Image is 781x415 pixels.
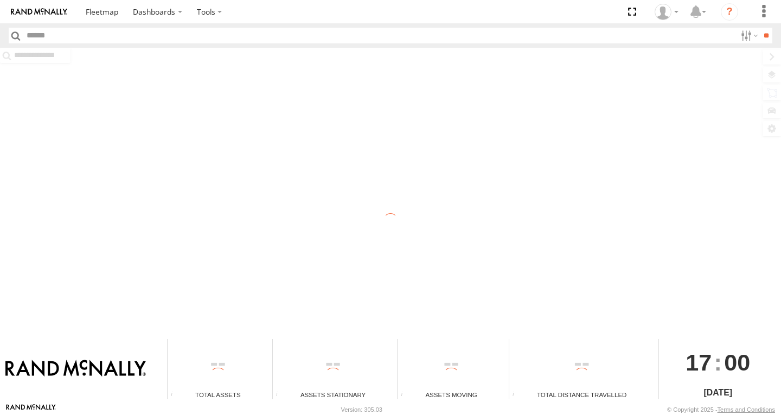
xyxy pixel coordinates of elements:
[737,28,760,43] label: Search Filter Options
[509,390,655,399] div: Total Distance Travelled
[6,404,56,415] a: Visit our Website
[398,391,414,399] div: Total number of assets current in transit.
[341,406,382,413] div: Version: 305.03
[686,339,712,386] span: 17
[11,8,67,16] img: rand-logo.svg
[168,391,184,399] div: Total number of Enabled Assets
[718,406,775,413] a: Terms and Conditions
[659,339,777,386] div: :
[168,390,268,399] div: Total Assets
[273,391,289,399] div: Total number of assets current stationary.
[724,339,750,386] span: 00
[5,360,146,378] img: Rand McNally
[398,390,504,399] div: Assets Moving
[659,386,777,399] div: [DATE]
[721,3,738,21] i: ?
[667,406,775,413] div: © Copyright 2025 -
[509,391,526,399] div: Total distance travelled by all assets within specified date range and applied filters
[651,4,682,20] div: Valeo Dash
[273,390,393,399] div: Assets Stationary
